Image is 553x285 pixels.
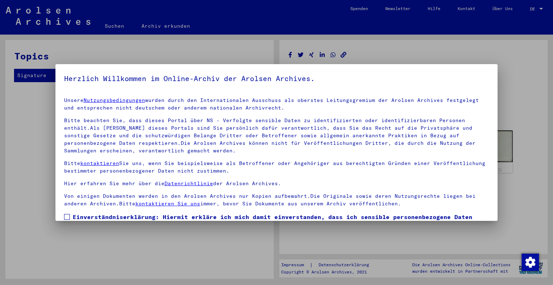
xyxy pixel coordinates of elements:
p: Bitte Sie uns, wenn Sie beispielsweise als Betroffener oder Angehöriger aus berechtigten Gründen ... [64,160,489,175]
a: kontaktieren [80,160,119,166]
p: Hier erfahren Sie mehr über die der Arolsen Archives. [64,180,489,187]
p: Bitte beachten Sie, dass dieses Portal über NS - Verfolgte sensible Daten zu identifizierten oder... [64,117,489,155]
a: Nutzungsbedingungen [84,97,145,103]
p: Unsere wurden durch den Internationalen Ausschuss als oberstes Leitungsgremium der Arolsen Archiv... [64,97,489,112]
h5: Herzlich Willkommen im Online-Archiv der Arolsen Archives. [64,73,489,84]
span: Einverständniserklärung: Hiermit erkläre ich mich damit einverstanden, dass ich sensible personen... [73,213,489,247]
p: Von einigen Dokumenten werden in den Arolsen Archives nur Kopien aufbewahrt.Die Originale sowie d... [64,192,489,208]
div: Zustimmung ändern [521,253,539,271]
img: Zustimmung ändern [522,254,539,271]
a: kontaktieren Sie uns [135,200,200,207]
a: Datenrichtlinie [165,180,213,187]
